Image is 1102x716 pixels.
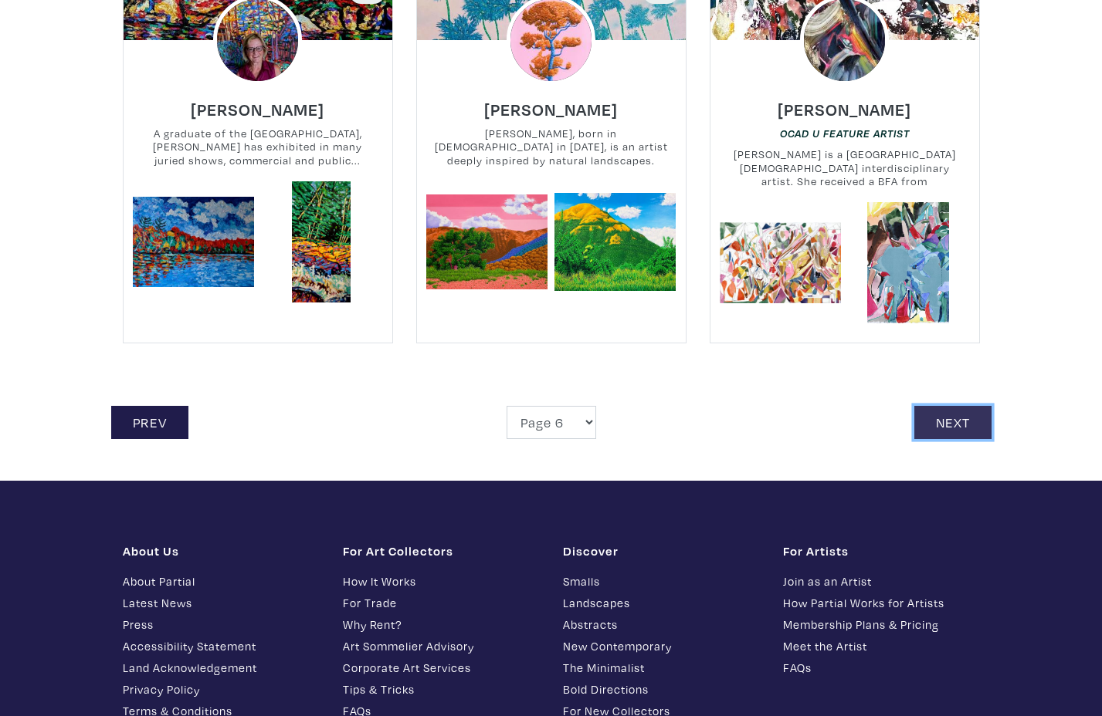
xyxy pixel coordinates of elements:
[124,127,392,167] small: A graduate of the [GEOGRAPHIC_DATA], [PERSON_NAME] has exhibited in many juried shows, commercial...
[191,95,324,113] a: [PERSON_NAME]
[783,594,980,612] a: How Partial Works for Artists
[563,659,760,677] a: The Minimalist
[343,659,540,677] a: Corporate Art Services
[783,637,980,655] a: Meet the Artist
[778,99,911,120] h6: [PERSON_NAME]
[191,99,324,120] h6: [PERSON_NAME]
[484,95,618,113] a: [PERSON_NAME]
[914,406,992,439] a: Next
[563,572,760,590] a: Smalls
[783,543,980,559] h1: For Artists
[343,637,540,655] a: Art Sommelier Advisory
[417,127,686,167] small: [PERSON_NAME], born in [DEMOGRAPHIC_DATA] in [DATE], is an artist deeply inspired by natural land...
[123,637,320,655] a: Accessibility Statement
[123,543,320,559] h1: About Us
[343,572,540,590] a: How It Works
[783,616,980,633] a: Membership Plans & Pricing
[343,681,540,698] a: Tips & Tricks
[780,127,910,140] em: OCAD U Feature Artist
[343,543,540,559] h1: For Art Collectors
[123,594,320,612] a: Latest News
[563,594,760,612] a: Landscapes
[343,594,540,612] a: For Trade
[783,572,980,590] a: Join as an Artist
[123,616,320,633] a: Press
[710,147,979,188] small: [PERSON_NAME] is a [GEOGRAPHIC_DATA][DEMOGRAPHIC_DATA] interdisciplinary artist. She received a B...
[123,681,320,698] a: Privacy Policy
[563,543,760,559] h1: Discover
[563,681,760,698] a: Bold Directions
[111,406,188,439] a: Prev
[343,616,540,633] a: Why Rent?
[783,659,980,677] a: FAQs
[778,95,911,113] a: [PERSON_NAME]
[563,616,760,633] a: Abstracts
[123,572,320,590] a: About Partial
[484,99,618,120] h6: [PERSON_NAME]
[123,659,320,677] a: Land Acknowledgement
[780,126,910,140] a: OCAD U Feature Artist
[563,637,760,655] a: New Contemporary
